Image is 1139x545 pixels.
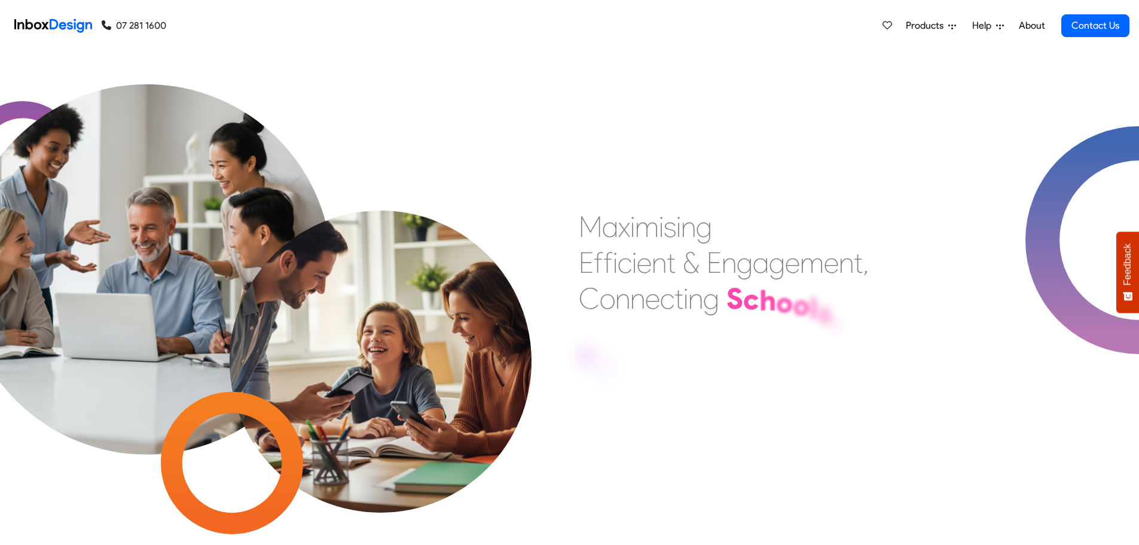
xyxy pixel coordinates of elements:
div: a [753,245,769,281]
div: i [683,281,688,316]
div: a [596,347,613,383]
span: Products [906,19,948,33]
div: g [703,281,719,316]
div: M [579,209,602,245]
div: t [674,281,683,316]
div: E [579,245,594,281]
div: e [637,245,652,281]
div: i [676,209,681,245]
span: Help [972,19,996,33]
div: h [759,282,776,318]
div: g [696,209,712,245]
div: x [618,209,630,245]
div: , [832,299,840,335]
div: i [630,209,635,245]
div: m [635,209,659,245]
div: f [603,245,613,281]
div: n [839,245,854,281]
div: c [660,281,674,316]
a: Contact Us [1061,14,1129,37]
div: t [854,245,863,281]
div: t [667,245,676,281]
div: o [776,284,793,320]
div: e [645,281,660,316]
div: n [722,245,737,281]
div: c [743,281,759,317]
div: a [602,209,618,245]
div: Maximising Efficient & Engagement, Connecting Schools, Families, and Students. [579,209,869,388]
div: n [630,281,645,316]
div: f [594,245,603,281]
img: parents_with_child.png [192,135,569,513]
div: c [618,245,632,281]
div: e [824,245,839,281]
div: o [793,287,810,323]
div: & [683,245,700,281]
div: n [681,209,696,245]
div: g [769,245,785,281]
div: m [800,245,824,281]
div: n [652,245,667,281]
div: S [726,281,743,316]
div: i [613,245,618,281]
div: s [664,209,676,245]
span: Feedback [1122,243,1133,285]
a: Products [901,14,961,38]
div: n [688,281,703,316]
div: F [579,340,596,376]
a: 07 281 1600 [102,19,166,33]
div: i [659,209,664,245]
button: Feedback - Show survey [1116,232,1139,313]
div: l [810,290,817,326]
div: g [737,245,753,281]
div: s [817,294,832,330]
div: n [615,281,630,316]
div: , [863,245,869,281]
div: i [632,245,637,281]
a: About [1015,14,1048,38]
div: E [707,245,722,281]
div: o [600,281,615,316]
a: Help [967,14,1009,38]
div: e [785,245,800,281]
div: C [579,281,600,316]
